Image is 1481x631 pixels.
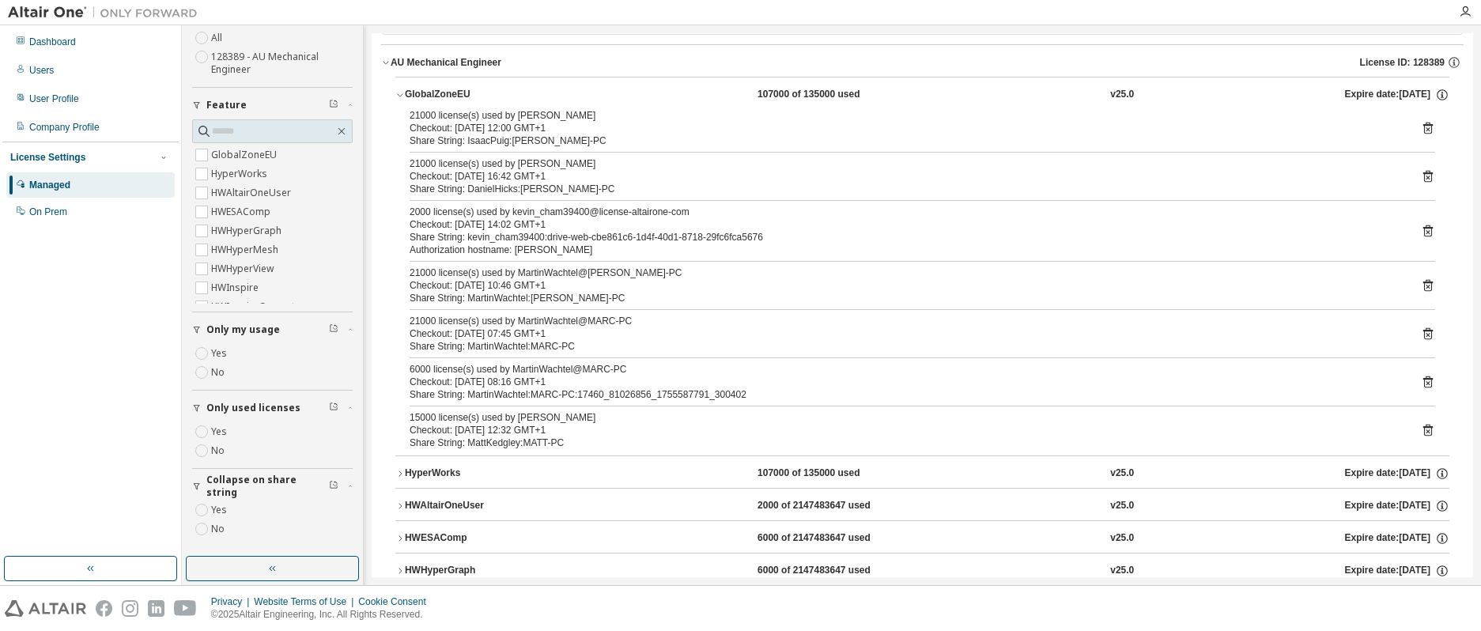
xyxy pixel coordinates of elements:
label: HWInspire [211,278,262,297]
div: Share String: MattKedgley:MATT-PC [410,436,1397,449]
img: facebook.svg [96,600,112,617]
div: Privacy [211,595,254,608]
div: v25.0 [1110,467,1134,481]
label: HWHyperMesh [211,240,281,259]
label: No [211,441,228,460]
div: 107000 of 135000 used [758,467,900,481]
div: HWESAComp [405,531,547,546]
div: Expire date: [DATE] [1344,531,1449,546]
div: AU Mechanical Engineer [391,56,501,69]
button: Feature [192,88,353,123]
span: Only my usage [206,323,280,336]
img: linkedin.svg [148,600,164,617]
div: Checkout: [DATE] 08:16 GMT+1 [410,376,1397,388]
div: Authorization hostname: [PERSON_NAME] [410,244,1397,256]
div: Share String: MartinWachtel:MARC-PC [410,340,1397,353]
div: v25.0 [1110,531,1134,546]
div: 6000 license(s) used by MartinWachtel@MARC-PC [410,363,1397,376]
div: Share String: kevin_cham39400:drive-web-cbe861c6-1d4f-40d1-8718-29fc6fca5676 [410,231,1397,244]
img: Altair One [8,5,206,21]
button: Collapse on share string [192,469,353,504]
label: GlobalZoneEU [211,145,280,164]
div: Checkout: [DATE] 12:00 GMT+1 [410,122,1397,134]
label: 128389 - AU Mechanical Engineer [211,47,353,79]
div: 6000 of 2147483647 used [758,564,900,578]
div: 2000 license(s) used by kevin_cham39400@license-altairone-com [410,206,1397,218]
div: License Settings [10,151,85,164]
img: instagram.svg [122,600,138,617]
div: v25.0 [1110,564,1134,578]
label: HWAltairOneUser [211,183,294,202]
div: Checkout: [DATE] 14:02 GMT+1 [410,218,1397,231]
div: HWAltairOneUser [405,499,547,513]
label: HWHyperView [211,259,277,278]
div: 21000 license(s) used by [PERSON_NAME] [410,109,1397,122]
div: v25.0 [1110,88,1134,102]
button: Only my usage [192,312,353,347]
button: Only used licenses [192,391,353,425]
div: Checkout: [DATE] 10:46 GMT+1 [410,279,1397,292]
span: Clear filter [329,480,338,493]
span: License ID: 128389 [1360,56,1445,69]
div: 21000 license(s) used by [PERSON_NAME] [410,157,1397,170]
div: 6000 of 2147483647 used [758,531,900,546]
div: Expire date: [DATE] [1344,88,1449,102]
div: Managed [29,179,70,191]
div: User Profile [29,93,79,105]
div: Share String: MartinWachtel:[PERSON_NAME]-PC [410,292,1397,304]
div: Share String: MartinWachtel:MARC-PC:17460_81026856_1755587791_300402 [410,388,1397,401]
span: Clear filter [329,99,338,111]
label: Yes [211,501,230,520]
label: All [211,28,225,47]
div: Dashboard [29,36,76,48]
p: © 2025 Altair Engineering, Inc. All Rights Reserved. [211,608,436,622]
div: Cookie Consent [358,595,435,608]
div: On Prem [29,206,67,218]
span: Only used licenses [206,402,300,414]
label: HWHyperGraph [211,221,285,240]
span: Feature [206,99,247,111]
label: No [211,363,228,382]
div: HyperWorks [405,467,547,481]
div: Expire date: [DATE] [1344,499,1449,513]
img: altair_logo.svg [5,600,86,617]
div: Share String: IsaacPuig:[PERSON_NAME]-PC [410,134,1397,147]
div: 2000 of 2147483647 used [758,499,900,513]
label: HWESAComp [211,202,274,221]
div: Users [29,64,54,77]
button: HWAltairOneUser2000 of 2147483647 usedv25.0Expire date:[DATE] [395,489,1449,523]
span: Clear filter [329,402,338,414]
img: youtube.svg [174,600,197,617]
button: HWESAComp6000 of 2147483647 usedv25.0Expire date:[DATE] [395,521,1449,556]
label: HyperWorks [211,164,270,183]
div: Company Profile [29,121,100,134]
span: Collapse on share string [206,474,329,499]
button: AU Mechanical EngineerLicense ID: 128389 [381,45,1464,80]
label: Yes [211,344,230,363]
div: v25.0 [1110,499,1134,513]
button: HWHyperGraph6000 of 2147483647 usedv25.0Expire date:[DATE] [395,554,1449,588]
div: 15000 license(s) used by [PERSON_NAME] [410,411,1397,424]
label: HWInspireGeometry [211,297,307,316]
div: Checkout: [DATE] 07:45 GMT+1 [410,327,1397,340]
div: Checkout: [DATE] 12:32 GMT+1 [410,424,1397,436]
div: Website Terms of Use [254,595,358,608]
div: Share String: DanielHicks:[PERSON_NAME]-PC [410,183,1397,195]
div: Expire date: [DATE] [1344,467,1449,481]
button: GlobalZoneEU107000 of 135000 usedv25.0Expire date:[DATE] [395,77,1449,112]
div: HWHyperGraph [405,564,547,578]
button: HyperWorks107000 of 135000 usedv25.0Expire date:[DATE] [395,456,1449,491]
div: Expire date: [DATE] [1344,564,1449,578]
div: 21000 license(s) used by MartinWachtel@[PERSON_NAME]-PC [410,266,1397,279]
div: 107000 of 135000 used [758,88,900,102]
label: Yes [211,422,230,441]
span: Clear filter [329,323,338,336]
div: 21000 license(s) used by MartinWachtel@MARC-PC [410,315,1397,327]
label: No [211,520,228,538]
div: Checkout: [DATE] 16:42 GMT+1 [410,170,1397,183]
div: GlobalZoneEU [405,88,547,102]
